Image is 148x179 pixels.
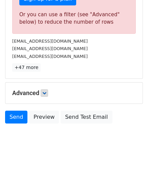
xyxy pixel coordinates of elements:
h5: Advanced [12,89,136,97]
iframe: Chat Widget [114,147,148,179]
a: Send [5,111,27,124]
small: [EMAIL_ADDRESS][DOMAIN_NAME] [12,54,88,59]
a: Send Test Email [61,111,112,124]
small: [EMAIL_ADDRESS][DOMAIN_NAME] [12,39,88,44]
a: +47 more [12,63,41,72]
small: [EMAIL_ADDRESS][DOMAIN_NAME] [12,46,88,51]
div: Or you can use a filter (see "Advanced" below) to reduce the number of rows [19,11,129,26]
a: Preview [29,111,59,124]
